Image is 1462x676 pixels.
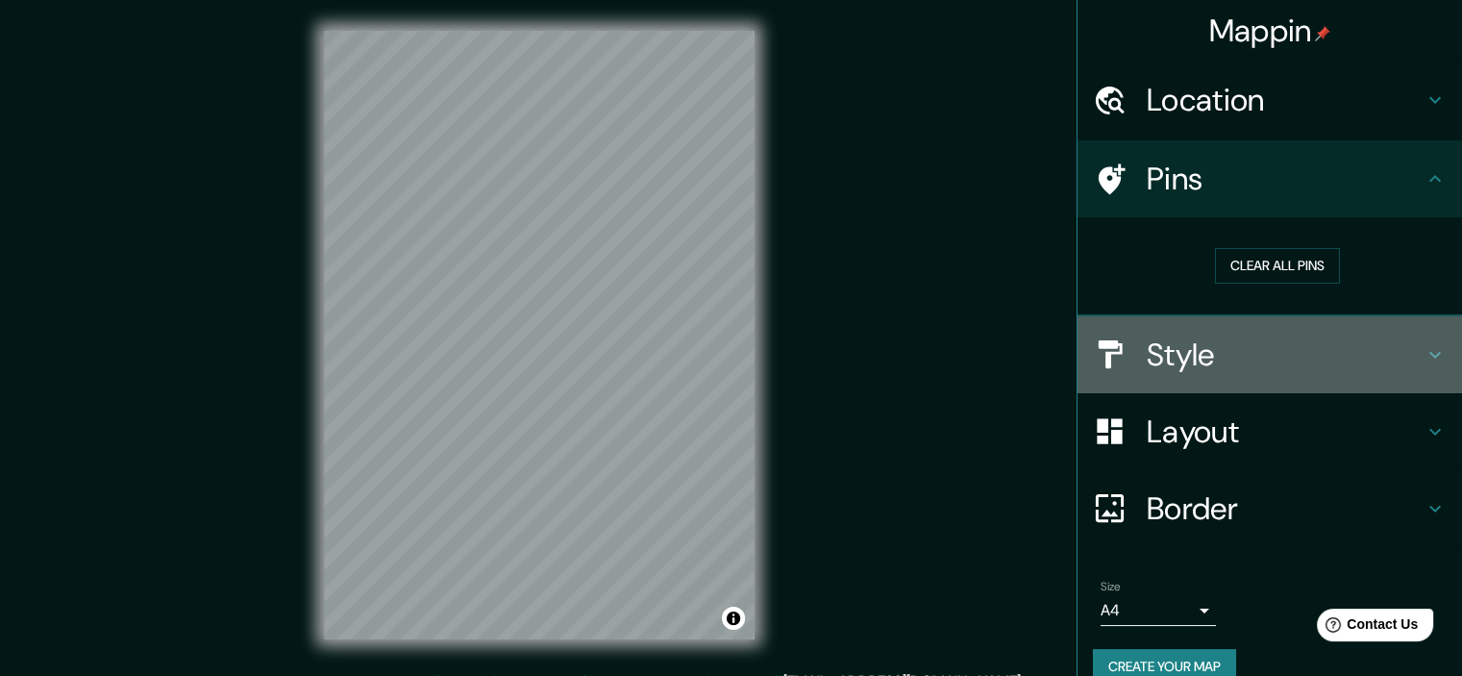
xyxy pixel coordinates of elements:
[1078,62,1462,138] div: Location
[1147,160,1424,198] h4: Pins
[1101,578,1121,594] label: Size
[1291,601,1441,655] iframe: Help widget launcher
[1147,413,1424,451] h4: Layout
[1078,393,1462,470] div: Layout
[1209,12,1331,50] h4: Mappin
[324,31,755,639] canvas: Map
[1315,26,1330,41] img: pin-icon.png
[1147,489,1424,528] h4: Border
[1101,595,1216,626] div: A4
[1078,140,1462,217] div: Pins
[1078,470,1462,547] div: Border
[1147,81,1424,119] h4: Location
[1078,316,1462,393] div: Style
[722,607,745,630] button: Toggle attribution
[1147,336,1424,374] h4: Style
[1215,248,1340,284] button: Clear all pins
